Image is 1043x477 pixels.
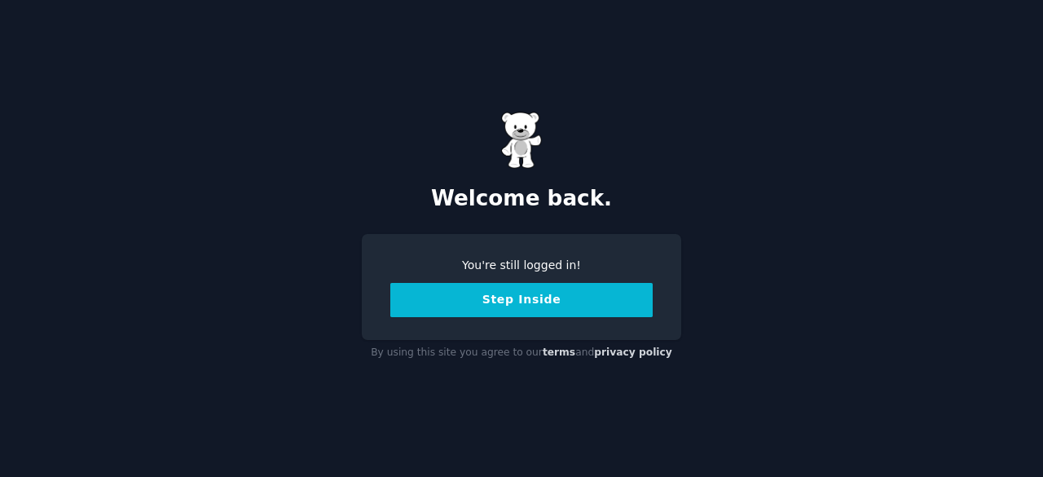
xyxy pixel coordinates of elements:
div: You're still logged in! [390,257,653,274]
img: Gummy Bear [501,112,542,169]
button: Step Inside [390,283,653,317]
div: By using this site you agree to our and [362,340,681,366]
a: privacy policy [594,347,672,358]
a: terms [543,347,575,358]
h2: Welcome back. [362,186,681,212]
a: Step Inside [390,293,653,306]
